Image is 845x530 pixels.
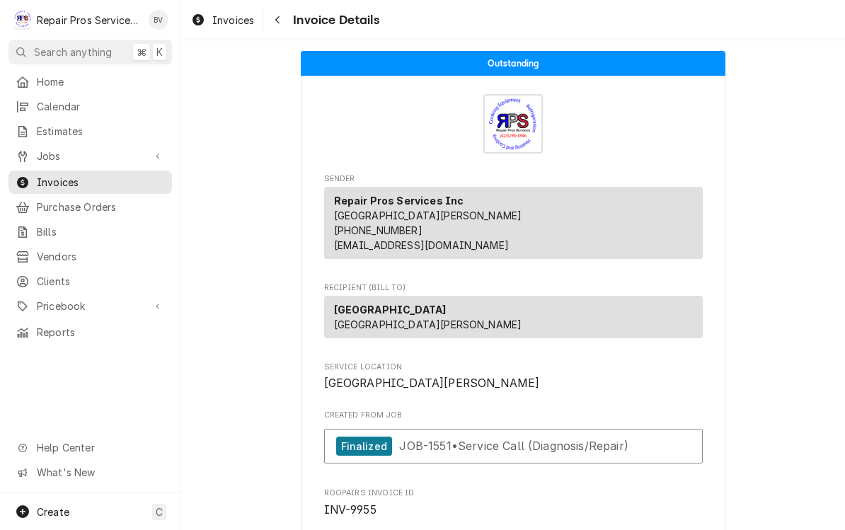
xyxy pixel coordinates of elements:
[324,187,703,259] div: Sender
[13,10,33,30] div: Repair Pros Services Inc's Avatar
[156,505,163,519] span: C
[324,410,703,421] span: Created From Job
[8,120,172,143] a: Estimates
[324,488,703,499] span: Roopairs Invoice ID
[488,59,539,68] span: Outstanding
[8,171,172,194] a: Invoices
[37,124,165,139] span: Estimates
[34,45,112,59] span: Search anything
[13,10,33,30] div: R
[334,224,423,236] a: [PHONE_NUMBER]
[301,51,725,76] div: Status
[137,45,146,59] span: ⌘
[8,294,172,318] a: Go to Pricebook
[8,95,172,118] a: Calendar
[324,502,703,519] span: Roopairs Invoice ID
[8,70,172,93] a: Home
[324,296,703,338] div: Recipient (Bill To)
[266,8,289,31] button: Navigate back
[324,429,703,463] a: View Job
[37,465,163,480] span: What's New
[324,282,703,294] span: Recipient (Bill To)
[324,173,703,265] div: Invoice Sender
[336,437,392,456] div: Finalized
[37,274,165,289] span: Clients
[37,13,141,28] div: Repair Pros Services Inc
[289,11,379,30] span: Invoice Details
[156,45,163,59] span: K
[324,296,703,344] div: Recipient (Bill To)
[37,99,165,114] span: Calendar
[37,299,144,313] span: Pricebook
[37,74,165,89] span: Home
[324,362,703,373] span: Service Location
[324,488,703,518] div: Roopairs Invoice ID
[8,245,172,268] a: Vendors
[37,440,163,455] span: Help Center
[324,376,540,390] span: [GEOGRAPHIC_DATA][PERSON_NAME]
[37,506,69,518] span: Create
[8,270,172,293] a: Clients
[334,318,522,330] span: [GEOGRAPHIC_DATA][PERSON_NAME]
[483,94,543,154] img: Logo
[149,10,168,30] div: Brian Volker's Avatar
[324,410,703,471] div: Created From Job
[324,173,703,185] span: Sender
[334,195,464,207] strong: Repair Pros Services Inc
[37,175,165,190] span: Invoices
[324,362,703,392] div: Service Location
[212,13,254,28] span: Invoices
[8,461,172,484] a: Go to What's New
[8,40,172,64] button: Search anything⌘K
[399,439,628,453] span: JOB-1551 • Service Call (Diagnosis/Repair)
[37,224,165,239] span: Bills
[324,375,703,392] span: Service Location
[8,436,172,459] a: Go to Help Center
[37,200,165,214] span: Purchase Orders
[334,304,447,316] strong: [GEOGRAPHIC_DATA]
[185,8,260,32] a: Invoices
[37,249,165,264] span: Vendors
[8,220,172,243] a: Bills
[334,209,522,221] span: [GEOGRAPHIC_DATA][PERSON_NAME]
[8,195,172,219] a: Purchase Orders
[37,149,144,163] span: Jobs
[8,321,172,344] a: Reports
[149,10,168,30] div: BV
[334,239,509,251] a: [EMAIL_ADDRESS][DOMAIN_NAME]
[324,187,703,265] div: Sender
[324,282,703,345] div: Invoice Recipient
[324,503,376,517] span: INV-9955
[37,325,165,340] span: Reports
[8,144,172,168] a: Go to Jobs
